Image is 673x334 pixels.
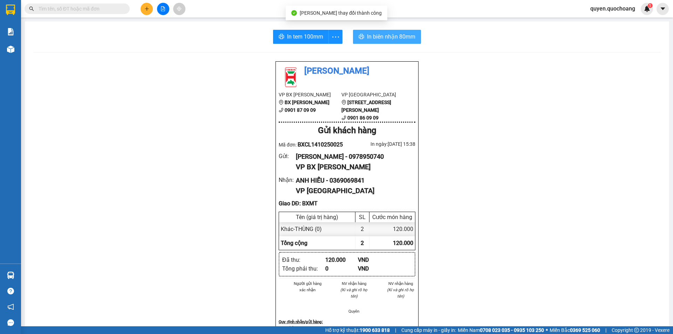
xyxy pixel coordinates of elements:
div: 0978950740 [6,31,62,41]
span: BXCL1410250025 [298,141,343,148]
li: Người gửi hàng xác nhận [293,280,322,293]
div: VND [358,264,390,273]
div: VND [358,255,390,264]
span: | [605,326,606,334]
span: Tổng cộng [281,240,307,246]
div: [PERSON_NAME] - 0978950740 [296,152,410,162]
div: In ngày: [DATE] 15:38 [347,140,415,148]
i: (Kí và ghi rõ họ tên) [387,287,414,299]
span: printer [279,34,284,40]
img: warehouse-icon [7,46,14,53]
div: SL [357,214,367,220]
div: Mã đơn: [279,140,347,149]
button: printerIn tem 100mm [273,30,329,44]
button: plus [141,3,153,15]
span: environment [279,100,284,105]
div: Cước món hàng [371,214,413,220]
span: Hỗ trợ kỹ thuật: [325,326,390,334]
div: VP [GEOGRAPHIC_DATA] [296,185,410,196]
div: Giao DĐ: BXMT [279,199,415,208]
div: BX [PERSON_NAME] [6,6,62,23]
span: [PERSON_NAME] thay đổi thành công [300,10,382,16]
span: CX CẦU CÁI SẬY [6,41,53,66]
div: 120.000 [369,222,415,236]
div: VP BX [PERSON_NAME] [296,162,410,172]
img: logo.jpg [279,64,303,89]
img: icon-new-feature [644,6,650,12]
span: Cung cấp máy in - giấy in: [401,326,456,334]
span: Nhận: [67,6,84,13]
span: In biên nhận 80mm [367,32,415,41]
span: 2 [361,240,364,246]
span: caret-down [660,6,666,12]
span: search [29,6,34,11]
div: 0369069841 [67,30,138,40]
img: solution-icon [7,28,14,35]
div: Đã thu : [282,255,325,264]
img: logo-vxr [6,5,15,15]
li: Quyên [339,308,369,314]
span: notification [7,304,14,310]
div: [GEOGRAPHIC_DATA] [67,6,138,22]
span: environment [341,100,346,105]
span: more [329,33,342,41]
span: check-circle [291,10,297,16]
div: [PERSON_NAME] [6,23,62,31]
div: Tổng phải thu : [282,264,325,273]
div: Nhận : [279,176,296,184]
span: phone [341,115,346,120]
button: file-add [157,3,169,15]
strong: 1900 633 818 [360,327,390,333]
li: VP [GEOGRAPHIC_DATA] [341,91,404,98]
li: VP BX [PERSON_NAME] [279,91,341,98]
span: 120.000 [393,240,413,246]
span: phone [279,108,284,113]
input: Tìm tên, số ĐT hoặc mã đơn [39,5,121,13]
span: file-add [161,6,165,11]
sup: 1 [648,3,653,8]
li: [PERSON_NAME] [279,64,415,78]
span: Miền Bắc [550,326,600,334]
span: DĐ: [6,45,16,52]
span: 1 [649,3,651,8]
b: 0901 87 09 09 [285,107,316,113]
span: In tem 100mm [287,32,323,41]
div: Gửi khách hàng [279,124,415,137]
div: ANH HIẾU [67,22,138,30]
button: caret-down [657,3,669,15]
strong: 0708 023 035 - 0935 103 250 [480,327,544,333]
span: copyright [634,328,639,333]
img: warehouse-icon [7,272,14,279]
button: printerIn biên nhận 80mm [353,30,421,44]
span: printer [359,34,364,40]
strong: 0369 525 060 [570,327,600,333]
span: Gửi: [6,7,17,14]
button: more [328,30,342,44]
div: Gửi : [279,152,296,161]
div: 0 [325,264,358,273]
b: [STREET_ADDRESS][PERSON_NAME] [341,100,391,113]
span: plus [144,6,149,11]
span: quyen.quochoang [585,4,641,13]
span: Khác - THÙNG (0) [281,226,322,232]
div: Quy định nhận/gửi hàng : [279,319,415,325]
span: question-circle [7,288,14,294]
div: Tên (giá trị hàng) [281,214,353,220]
span: | [395,326,396,334]
div: 120.000 [325,255,358,264]
span: message [7,319,14,326]
li: NV nhận hàng [339,280,369,287]
span: aim [177,6,182,11]
span: Miền Nam [458,326,544,334]
div: ANH HIẾU - 0369069841 [296,176,410,185]
div: 2 [355,222,369,236]
p: Biên nhận có giá trị trong vòng 10 ngày. [279,325,415,331]
button: aim [173,3,185,15]
li: NV nhận hàng [386,280,415,287]
b: BX [PERSON_NAME] [285,100,329,105]
i: (Kí và ghi rõ họ tên) [340,287,367,299]
b: 0901 86 09 09 [347,115,379,121]
span: ⚪️ [546,329,548,332]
